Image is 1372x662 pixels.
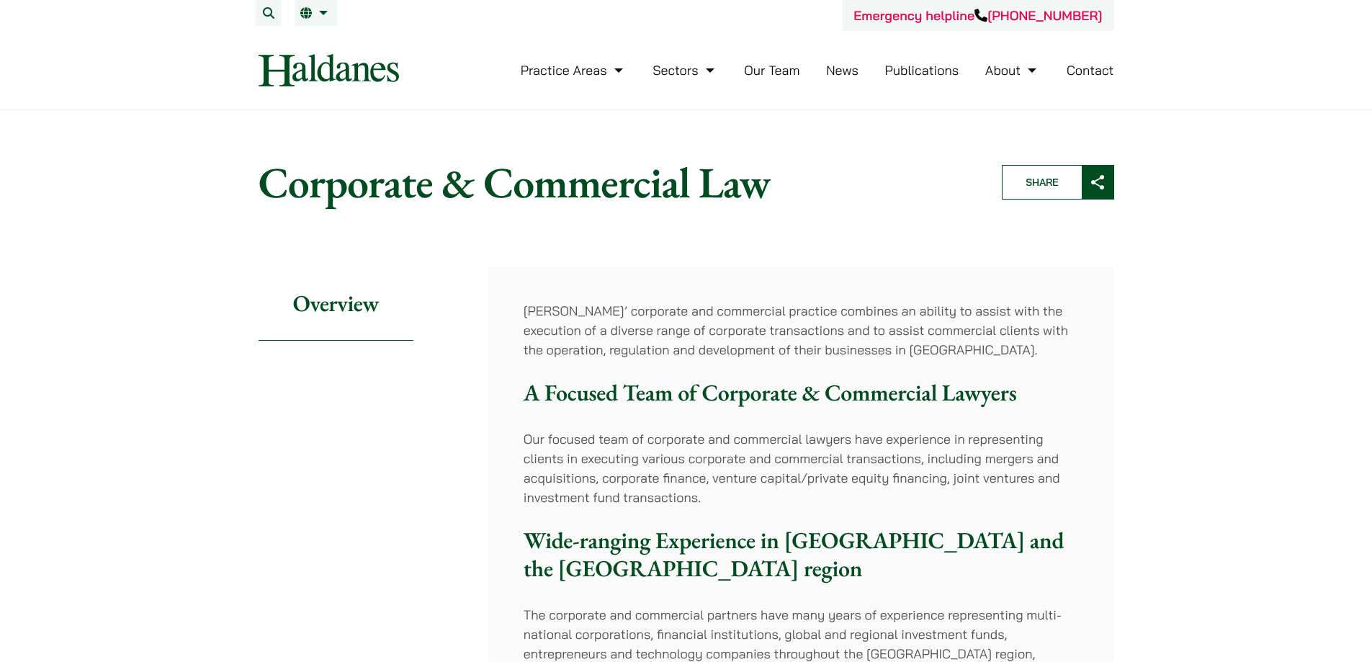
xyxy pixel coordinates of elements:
h3: Wide-ranging Experience in [GEOGRAPHIC_DATA] and the [GEOGRAPHIC_DATA] region [524,527,1080,582]
a: Contact [1067,62,1114,79]
a: Practice Areas [521,62,627,79]
p: Our focused team of corporate and commercial lawyers have experience in representing clients in e... [524,429,1080,507]
a: Emergency helpline[PHONE_NUMBER] [853,7,1102,24]
a: EN [300,7,331,19]
span: Share [1003,166,1082,199]
a: About [985,62,1040,79]
a: Publications [885,62,959,79]
a: News [826,62,858,79]
h3: A Focused Team of Corporate & Commercial Lawyers [524,379,1080,406]
h1: Corporate & Commercial Law [259,156,977,208]
p: [PERSON_NAME]’ corporate and commercial practice combines an ability to assist with the execution... [524,301,1080,359]
h2: Overview [259,267,413,341]
a: Our Team [744,62,799,79]
button: Share [1002,165,1114,200]
img: Logo of Haldanes [259,54,399,86]
a: Sectors [653,62,717,79]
